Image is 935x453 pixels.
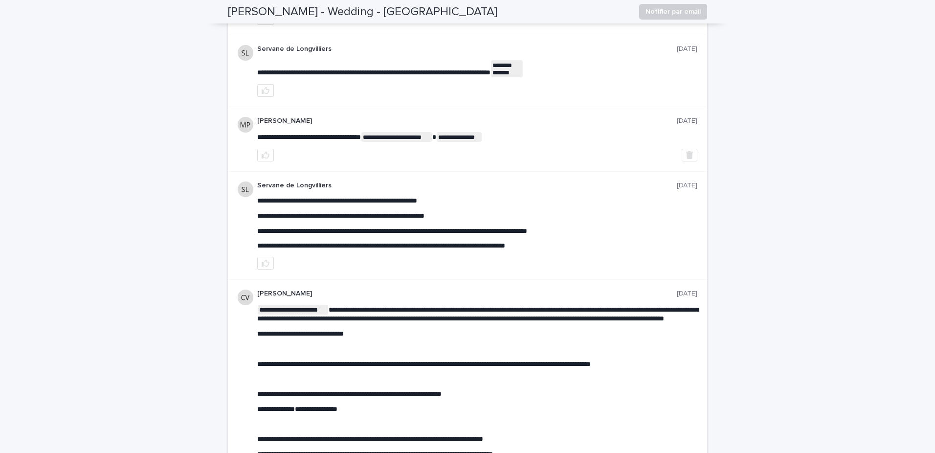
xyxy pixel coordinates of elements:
[257,181,677,190] p: Servane de Longvilliers
[682,149,697,161] button: Delete post
[257,149,274,161] button: like this post
[677,290,697,298] p: [DATE]
[228,5,497,19] h2: [PERSON_NAME] - Wedding - [GEOGRAPHIC_DATA]
[677,117,697,125] p: [DATE]
[677,181,697,190] p: [DATE]
[257,45,677,53] p: Servane de Longvilliers
[646,7,701,17] span: Notifier par email
[257,84,274,97] button: like this post
[677,45,697,53] p: [DATE]
[257,257,274,270] button: like this post
[639,4,707,20] button: Notifier par email
[257,290,677,298] p: [PERSON_NAME]
[257,117,677,125] p: [PERSON_NAME]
